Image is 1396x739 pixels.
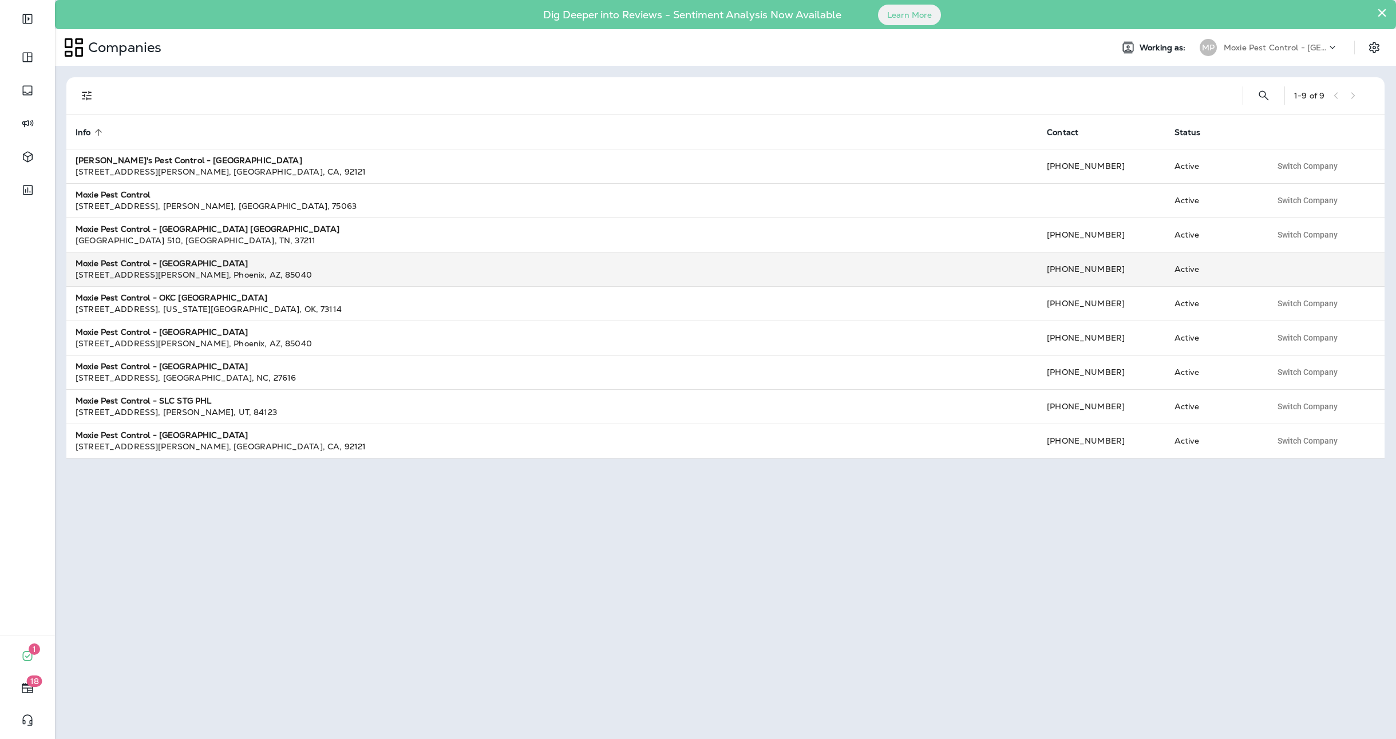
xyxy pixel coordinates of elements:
button: Switch Company [1271,157,1344,175]
button: Switch Company [1271,192,1344,209]
button: Switch Company [1271,329,1344,346]
td: Active [1165,149,1263,183]
button: Switch Company [1271,363,1344,381]
button: Switch Company [1271,226,1344,243]
button: 18 [11,677,43,700]
td: [PHONE_NUMBER] [1038,355,1165,389]
div: [STREET_ADDRESS] , [PERSON_NAME] , UT , 84123 [76,406,1029,418]
button: Switch Company [1271,432,1344,449]
button: Switch Company [1271,398,1344,415]
p: Moxie Pest Control - [GEOGRAPHIC_DATA] [1224,43,1327,52]
button: Close [1377,3,1387,22]
span: 1 [29,643,40,655]
button: Search Companies [1252,84,1275,107]
td: [PHONE_NUMBER] [1038,286,1165,321]
div: 1 - 9 of 9 [1294,91,1324,100]
span: Switch Company [1278,368,1338,376]
button: Switch Company [1271,295,1344,312]
button: Filters [76,84,98,107]
span: Status [1174,127,1216,137]
div: [STREET_ADDRESS][PERSON_NAME] , [GEOGRAPHIC_DATA] , CA , 92121 [76,441,1029,452]
div: [STREET_ADDRESS] , [GEOGRAPHIC_DATA] , NC , 27616 [76,372,1029,384]
div: [STREET_ADDRESS] , [US_STATE][GEOGRAPHIC_DATA] , OK , 73114 [76,303,1029,315]
button: Expand Sidebar [11,7,43,30]
p: Dig Deeper into Reviews - Sentiment Analysis Now Available [510,13,875,17]
p: Companies [84,39,161,56]
span: Switch Company [1278,402,1338,410]
div: [STREET_ADDRESS][PERSON_NAME] , Phoenix , AZ , 85040 [76,338,1029,349]
td: Active [1165,183,1263,218]
button: 1 [11,645,43,667]
div: [GEOGRAPHIC_DATA] 510 , [GEOGRAPHIC_DATA] , TN , 37211 [76,235,1029,246]
strong: Moxie Pest Control [76,189,151,200]
strong: [PERSON_NAME]'s Pest Control - [GEOGRAPHIC_DATA] [76,155,302,165]
td: Active [1165,252,1263,286]
strong: Moxie Pest Control - [GEOGRAPHIC_DATA] [76,327,248,337]
span: Switch Company [1278,334,1338,342]
td: Active [1165,424,1263,458]
strong: Moxie Pest Control - SLC STG PHL [76,396,211,406]
td: [PHONE_NUMBER] [1038,321,1165,355]
span: Status [1174,128,1201,137]
div: [STREET_ADDRESS][PERSON_NAME] , Phoenix , AZ , 85040 [76,269,1029,280]
button: Settings [1364,37,1385,58]
strong: Moxie Pest Control - OKC [GEOGRAPHIC_DATA] [76,293,267,303]
td: Active [1165,321,1263,355]
span: Switch Company [1278,437,1338,445]
td: [PHONE_NUMBER] [1038,149,1165,183]
span: Contact [1047,127,1093,137]
strong: Moxie Pest Control - [GEOGRAPHIC_DATA] [76,430,248,440]
td: Active [1165,218,1263,252]
td: Active [1165,355,1263,389]
span: Working as: [1140,43,1188,53]
strong: Moxie Pest Control - [GEOGRAPHIC_DATA] [76,361,248,372]
div: [STREET_ADDRESS][PERSON_NAME] , [GEOGRAPHIC_DATA] , CA , 92121 [76,166,1029,177]
span: Switch Company [1278,231,1338,239]
div: [STREET_ADDRESS] , [PERSON_NAME] , [GEOGRAPHIC_DATA] , 75063 [76,200,1029,212]
strong: Moxie Pest Control - [GEOGRAPHIC_DATA] [GEOGRAPHIC_DATA] [76,224,339,234]
td: [PHONE_NUMBER] [1038,218,1165,252]
td: [PHONE_NUMBER] [1038,252,1165,286]
strong: Moxie Pest Control - [GEOGRAPHIC_DATA] [76,258,248,268]
span: Info [76,127,106,137]
div: MP [1200,39,1217,56]
button: Learn More [878,5,941,25]
span: Switch Company [1278,162,1338,170]
span: Info [76,128,91,137]
td: Active [1165,286,1263,321]
span: Contact [1047,128,1078,137]
td: [PHONE_NUMBER] [1038,424,1165,458]
span: Switch Company [1278,196,1338,204]
td: [PHONE_NUMBER] [1038,389,1165,424]
span: 18 [27,675,42,687]
span: Switch Company [1278,299,1338,307]
td: Active [1165,389,1263,424]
